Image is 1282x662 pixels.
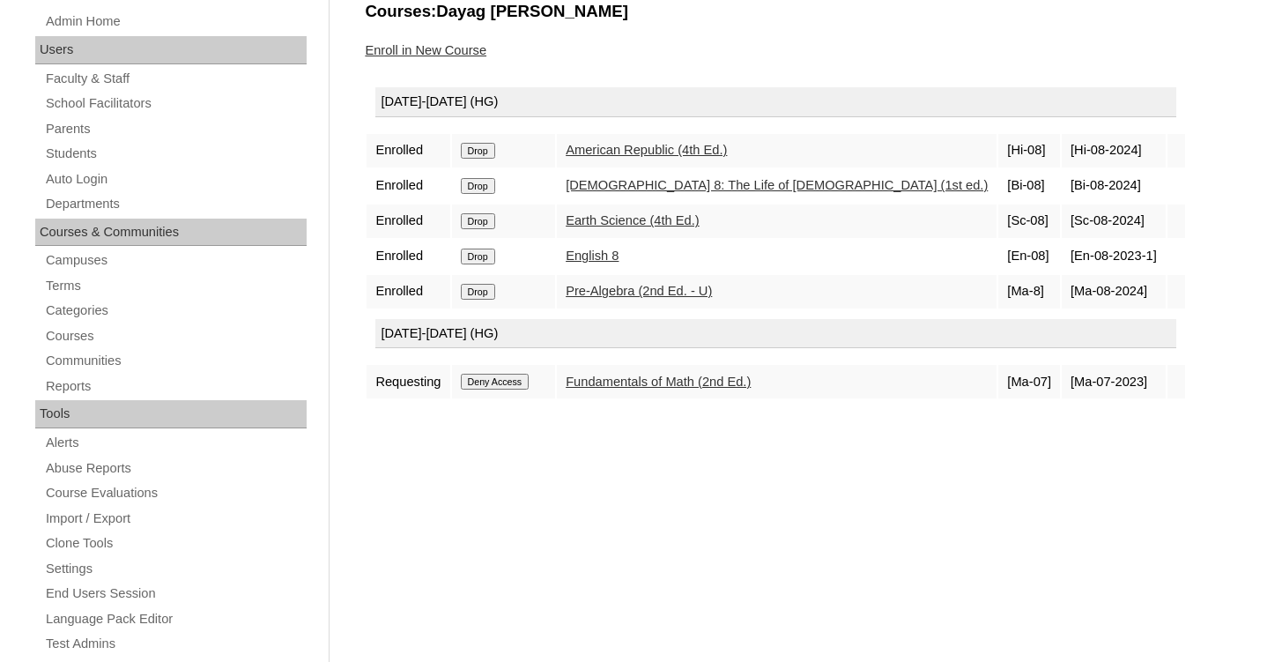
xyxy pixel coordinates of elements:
div: Users [35,36,307,64]
a: American Republic (4th Ed.) [566,143,727,157]
a: Reports [44,376,307,398]
a: Fundamentals of Math (2nd Ed.) [566,375,751,389]
td: [Ma-08-2024] [1062,275,1166,309]
td: [Sc-08] [998,205,1060,238]
td: Enrolled [367,205,449,238]
a: Campuses [44,249,307,271]
a: [DEMOGRAPHIC_DATA] 8: The Life of [DEMOGRAPHIC_DATA] (1st ed.) [566,178,988,192]
a: Admin Home [44,11,307,33]
a: Alerts [44,432,307,454]
div: [DATE]-[DATE] (HG) [375,87,1175,117]
input: Deny Access [461,374,530,390]
a: Students [44,143,307,165]
td: [En-08-2023-1] [1062,240,1166,273]
a: Courses [44,325,307,347]
td: [Sc-08-2024] [1062,205,1166,238]
input: Drop [461,178,495,194]
a: Course Evaluations [44,482,307,504]
a: Enroll in New Course [365,43,486,57]
input: Drop [461,213,495,229]
input: Drop [461,249,495,264]
a: Terms [44,275,307,297]
a: English 8 [566,249,619,263]
a: Clone Tools [44,532,307,554]
td: [Ma-8] [998,275,1060,309]
a: Auto Login [44,168,307,190]
a: Categories [44,300,307,322]
a: Departments [44,193,307,215]
a: Abuse Reports [44,457,307,480]
td: Requesting [367,365,449,398]
td: Enrolled [367,275,449,309]
td: [Hi-08] [998,134,1060,167]
td: [En-08] [998,240,1060,273]
td: Enrolled [367,134,449,167]
td: Enrolled [367,169,449,203]
td: [Hi-08-2024] [1062,134,1166,167]
a: Communities [44,350,307,372]
input: Drop [461,143,495,159]
a: End Users Session [44,583,307,605]
a: Test Admins [44,633,307,655]
a: Pre-Algebra (2nd Ed. - U) [566,284,712,298]
a: Settings [44,558,307,580]
td: Enrolled [367,240,449,273]
a: Earth Science (4th Ed.) [566,213,700,227]
a: Language Pack Editor [44,608,307,630]
a: Import / Export [44,508,307,530]
a: School Facilitators [44,93,307,115]
a: Parents [44,118,307,140]
td: [Bi-08] [998,169,1060,203]
input: Drop [461,284,495,300]
td: [Bi-08-2024] [1062,169,1166,203]
td: [Ma-07-2023] [1062,365,1166,398]
div: Tools [35,400,307,428]
div: Courses & Communities [35,219,307,247]
a: Faculty & Staff [44,68,307,90]
td: [Ma-07] [998,365,1060,398]
div: [DATE]-[DATE] (HG) [375,319,1175,349]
